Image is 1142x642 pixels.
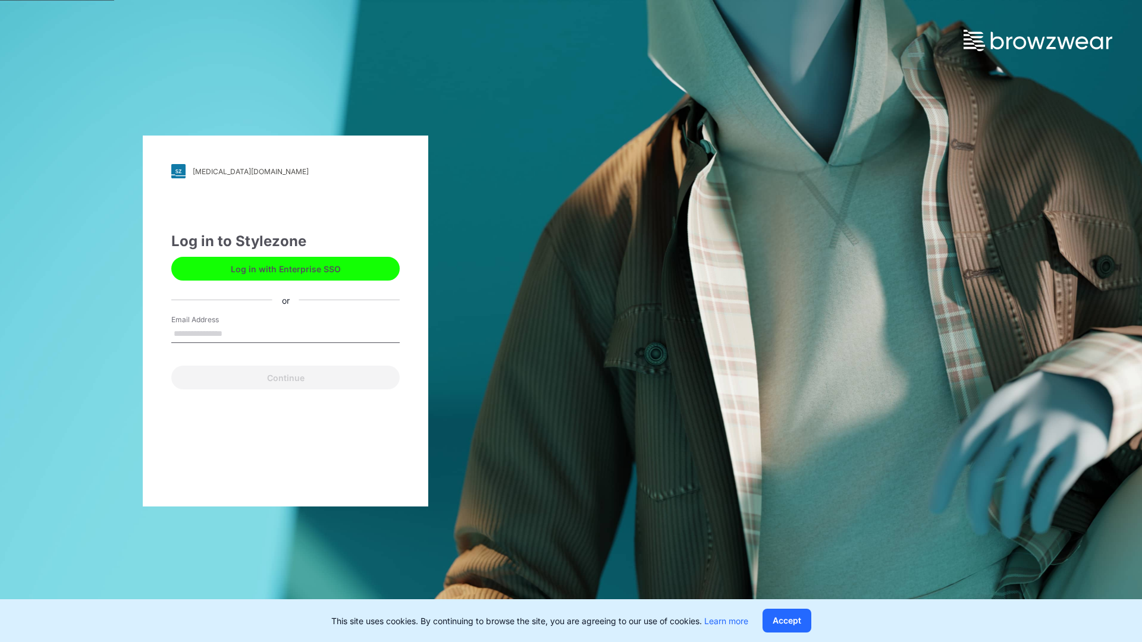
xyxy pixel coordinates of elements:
[171,164,400,178] a: [MEDICAL_DATA][DOMAIN_NAME]
[171,314,255,325] label: Email Address
[704,616,748,626] a: Learn more
[171,231,400,252] div: Log in to Stylezone
[171,164,186,178] img: svg+xml;base64,PHN2ZyB3aWR0aD0iMjgiIGhlaWdodD0iMjgiIHZpZXdCb3g9IjAgMCAyOCAyOCIgZmlsbD0ibm9uZSIgeG...
[763,609,811,632] button: Accept
[331,615,748,627] p: This site uses cookies. By continuing to browse the site, you are agreeing to our use of cookies.
[171,257,400,281] button: Log in with Enterprise SSO
[272,294,299,306] div: or
[964,30,1112,51] img: browzwear-logo.73288ffb.svg
[193,167,309,176] div: [MEDICAL_DATA][DOMAIN_NAME]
